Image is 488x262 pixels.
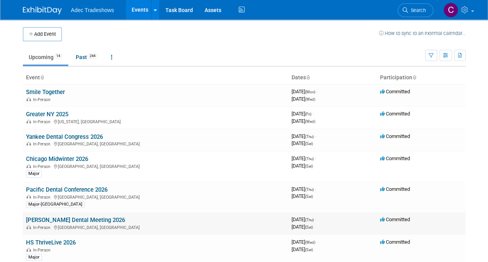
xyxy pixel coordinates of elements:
[292,163,313,169] span: [DATE]
[398,3,433,17] a: Search
[316,239,318,245] span: -
[313,111,314,117] span: -
[33,119,53,124] span: In-Person
[306,74,310,80] a: Sort by Start Date
[26,97,31,101] img: In-Person Event
[26,111,68,118] a: Greater NY 2025
[33,195,53,200] span: In-Person
[412,74,416,80] a: Sort by Participation Type
[26,141,31,145] img: In-Person Event
[377,71,465,84] th: Participation
[26,194,285,200] div: [GEOGRAPHIC_DATA], [GEOGRAPHIC_DATA]
[408,7,426,13] span: Search
[26,89,65,96] a: Smile Together
[26,170,42,177] div: Major
[26,155,88,162] a: Chicago Midwinter 2026
[33,141,53,147] span: In-Person
[305,141,313,146] span: (Sat)
[292,239,318,245] span: [DATE]
[292,217,316,222] span: [DATE]
[292,118,315,124] span: [DATE]
[305,225,313,229] span: (Sat)
[292,140,313,146] span: [DATE]
[292,111,314,117] span: [DATE]
[305,112,311,116] span: (Fri)
[315,133,316,139] span: -
[292,186,316,192] span: [DATE]
[305,194,313,199] span: (Sat)
[23,27,62,41] button: Add Event
[305,240,315,245] span: (Wed)
[26,225,31,229] img: In-Person Event
[87,53,98,59] span: 244
[26,118,285,124] div: [US_STATE], [GEOGRAPHIC_DATA]
[380,186,410,192] span: Committed
[26,195,31,199] img: In-Person Event
[315,155,316,161] span: -
[305,218,314,222] span: (Thu)
[292,89,318,94] span: [DATE]
[33,225,53,230] span: In-Person
[40,74,44,80] a: Sort by Event Name
[292,96,315,102] span: [DATE]
[305,97,315,101] span: (Wed)
[26,217,125,224] a: [PERSON_NAME] Dental Meeting 2026
[379,30,465,36] a: How to sync to an external calendar...
[26,164,31,168] img: In-Person Event
[443,3,458,17] img: Carol Schmidlin
[26,140,285,147] div: [GEOGRAPHIC_DATA], [GEOGRAPHIC_DATA]
[33,248,53,253] span: In-Person
[305,187,314,192] span: (Thu)
[54,53,63,59] span: 14
[316,89,318,94] span: -
[26,119,31,123] img: In-Person Event
[292,246,313,252] span: [DATE]
[26,163,285,169] div: [GEOGRAPHIC_DATA], [GEOGRAPHIC_DATA]
[305,164,313,168] span: (Sat)
[305,90,315,94] span: (Mon)
[315,186,316,192] span: -
[305,157,314,161] span: (Thu)
[305,248,313,252] span: (Sat)
[26,201,85,208] div: Major-[GEOGRAPHIC_DATA]
[26,133,103,140] a: Yankee Dental Congress 2026
[23,7,62,14] img: ExhibitDay
[26,239,76,246] a: HS ThriveLive 2026
[305,134,314,139] span: (Thu)
[288,71,377,84] th: Dates
[292,155,316,161] span: [DATE]
[23,71,288,84] th: Event
[26,254,42,261] div: Major
[23,50,68,65] a: Upcoming14
[33,97,53,102] span: In-Person
[380,217,410,222] span: Committed
[380,239,410,245] span: Committed
[33,164,53,169] span: In-Person
[71,7,114,13] span: Adec Tradeshows
[380,111,410,117] span: Committed
[292,193,313,199] span: [DATE]
[292,133,316,139] span: [DATE]
[380,155,410,161] span: Committed
[292,224,313,230] span: [DATE]
[26,248,31,252] img: In-Person Event
[305,119,315,124] span: (Wed)
[380,133,410,139] span: Committed
[26,186,108,193] a: Pacific Dental Conference 2026
[315,217,316,222] span: -
[380,89,410,94] span: Committed
[26,224,285,230] div: [GEOGRAPHIC_DATA], [GEOGRAPHIC_DATA]
[70,50,104,65] a: Past244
